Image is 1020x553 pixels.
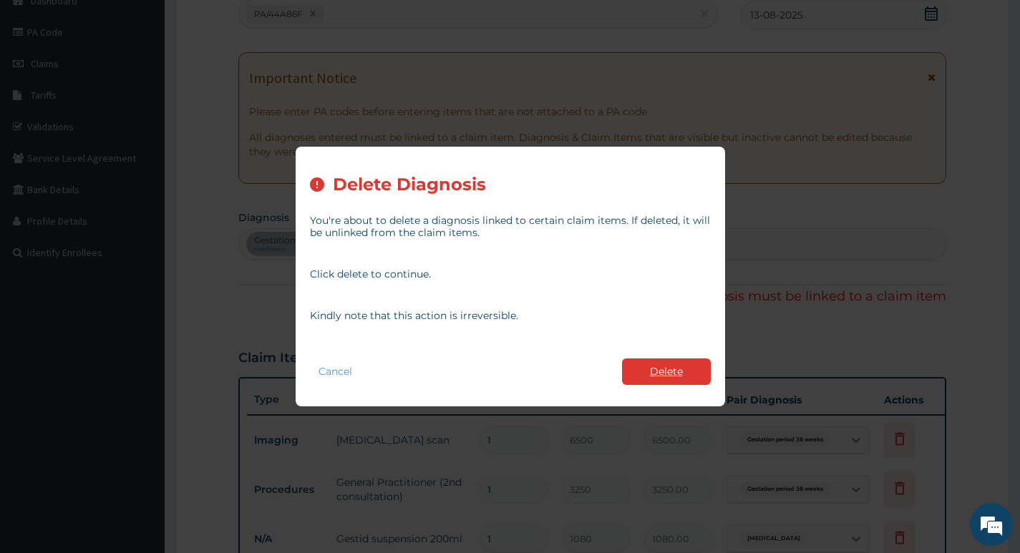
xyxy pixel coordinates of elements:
p: Kindly note that this action is irreversible. [310,310,711,322]
textarea: Type your message and hit 'Enter' [7,391,273,441]
h2: Delete Diagnosis [333,175,486,195]
div: Minimize live chat window [235,7,269,41]
div: Chat with us now [74,80,241,99]
img: d_794563401_company_1708531726252_794563401 [26,72,58,107]
span: We're online! [83,180,198,325]
button: Cancel [310,361,361,382]
p: You're about to delete a diagnosis linked to certain claim items. If deleted, it will be unlinked... [310,215,711,239]
button: Delete [622,358,711,385]
p: Click delete to continue. [310,268,711,280]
